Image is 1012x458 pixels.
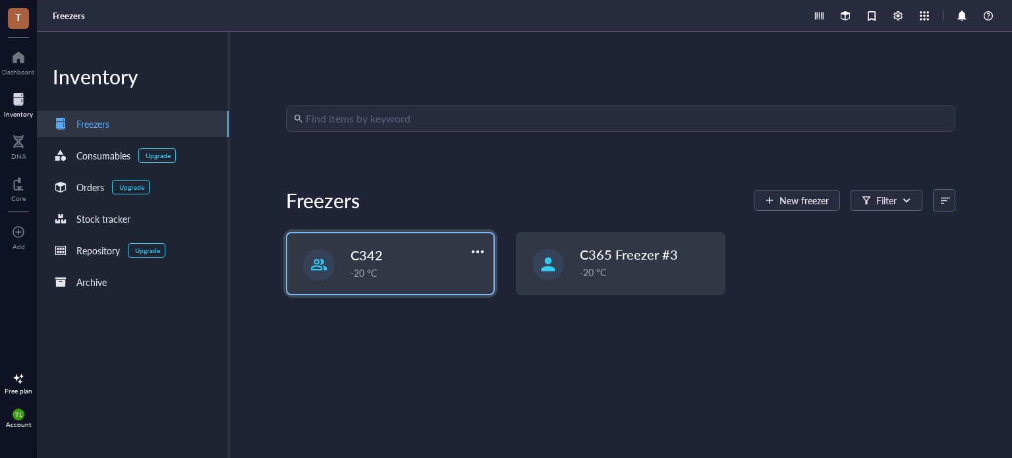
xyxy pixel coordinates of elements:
[76,212,130,226] div: Stock tracker
[11,152,26,160] div: DNA
[754,190,840,211] button: New freezer
[76,148,130,163] div: Consumables
[11,131,26,160] a: DNA
[135,246,160,254] div: Upgrade
[580,245,678,264] span: C365 Freezer #3
[351,266,486,280] div: -20 °C
[13,243,25,250] div: Add
[146,152,171,159] div: Upgrade
[580,265,716,279] div: -20 °C
[76,275,107,289] div: Archive
[2,68,35,76] div: Dashboard
[6,420,32,428] div: Account
[11,194,26,202] div: Core
[11,173,26,202] a: Core
[37,63,229,90] div: Inventory
[53,10,88,22] a: Freezers
[5,387,32,395] div: Free plan
[76,180,104,194] div: Orders
[15,411,22,418] span: TL
[286,187,360,214] div: Freezers
[351,246,383,264] span: C342
[37,111,229,137] a: Freezers
[119,183,144,191] div: Upgrade
[15,9,22,25] span: T
[4,110,33,118] div: Inventory
[4,89,33,118] a: Inventory
[37,142,229,169] a: ConsumablesUpgrade
[37,206,229,232] a: Stock tracker
[779,195,829,206] span: New freezer
[37,237,229,264] a: RepositoryUpgrade
[76,243,120,258] div: Repository
[37,269,229,295] a: Archive
[76,117,109,131] div: Freezers
[2,47,35,76] a: Dashboard
[876,193,897,208] div: Filter
[37,174,229,200] a: OrdersUpgrade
